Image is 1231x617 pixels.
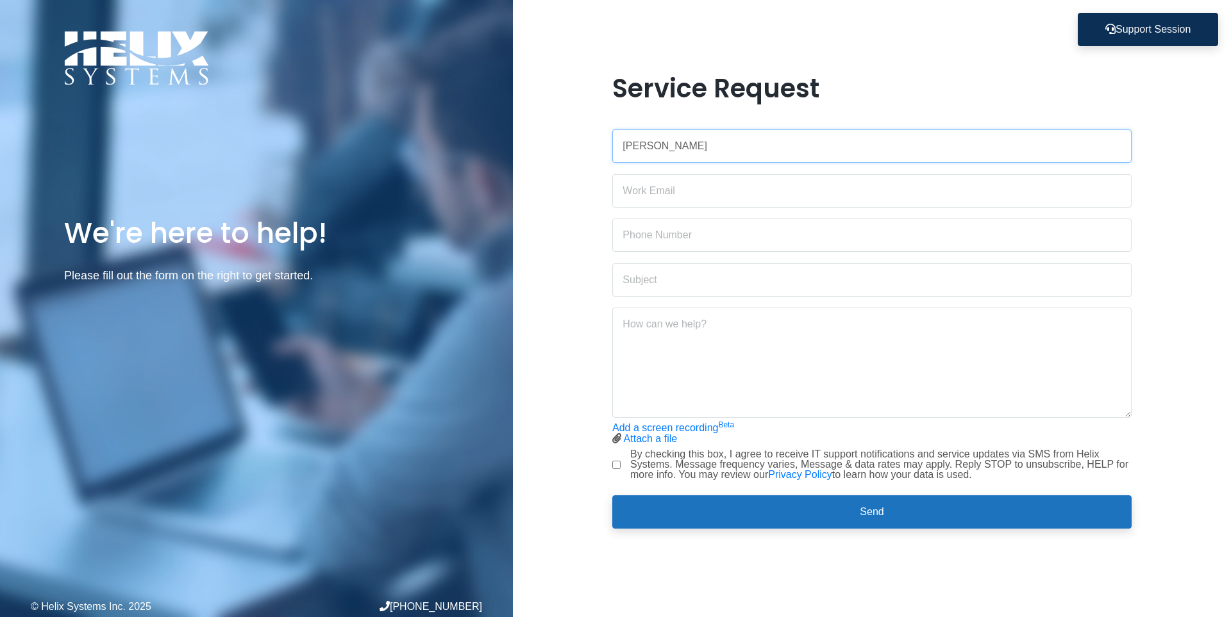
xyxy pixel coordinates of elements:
input: Phone Number [612,218,1132,252]
button: Send [612,495,1132,529]
label: By checking this box, I agree to receive IT support notifications and service updates via SMS fro... [630,449,1132,480]
input: Name [612,129,1132,163]
button: Support Session [1078,13,1218,46]
p: Please fill out the form on the right to get started. [64,267,449,285]
a: Privacy Policy [768,469,832,480]
h1: We're here to help! [64,215,449,251]
div: © Helix Systems Inc. 2025 [31,602,256,612]
div: [PHONE_NUMBER] [256,601,482,612]
h1: Service Request [612,73,1132,104]
img: Logo [64,31,209,85]
a: Attach a file [624,433,678,444]
a: Add a screen recordingBeta [612,422,734,433]
input: Subject [612,263,1132,297]
input: Work Email [612,174,1132,208]
sup: Beta [718,420,734,429]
